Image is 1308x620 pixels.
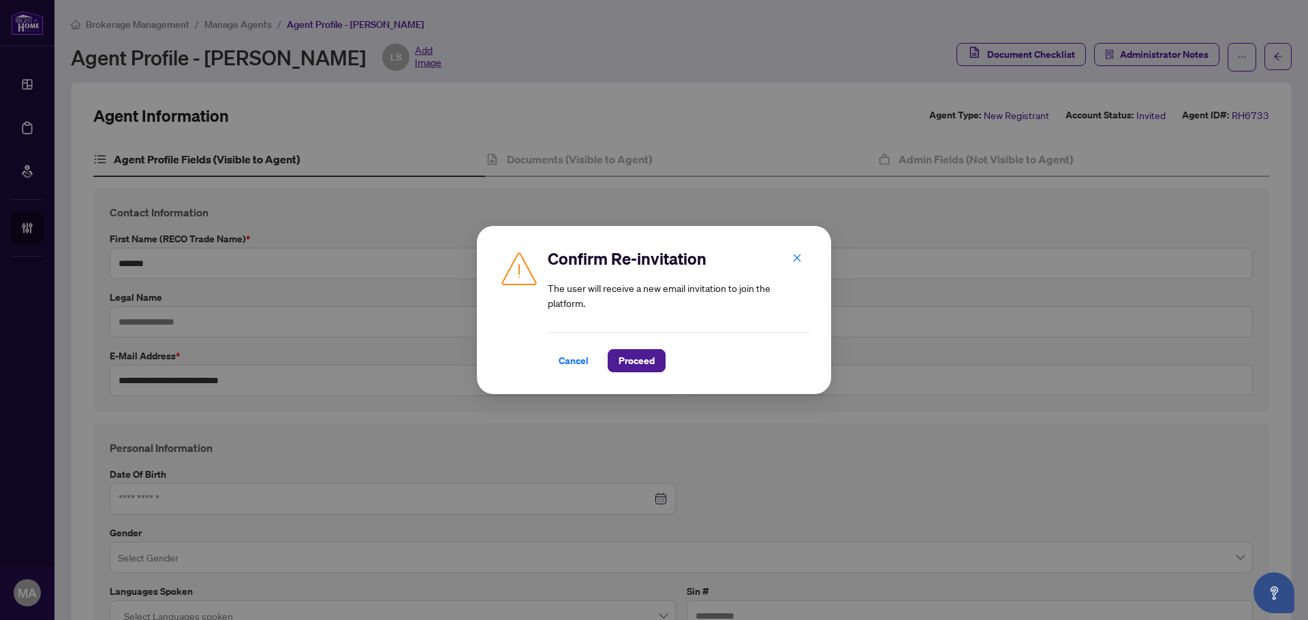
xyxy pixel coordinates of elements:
[608,349,666,372] button: Proceed
[619,350,655,372] span: Proceed
[792,253,802,263] span: close
[548,349,599,372] button: Cancel
[1253,572,1294,613] button: Open asap
[559,350,589,372] span: Cancel
[499,248,540,289] img: Caution Icon
[548,280,809,310] article: The user will receive a new email invitation to join the platform.
[548,248,809,270] h2: Confirm Re-invitation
